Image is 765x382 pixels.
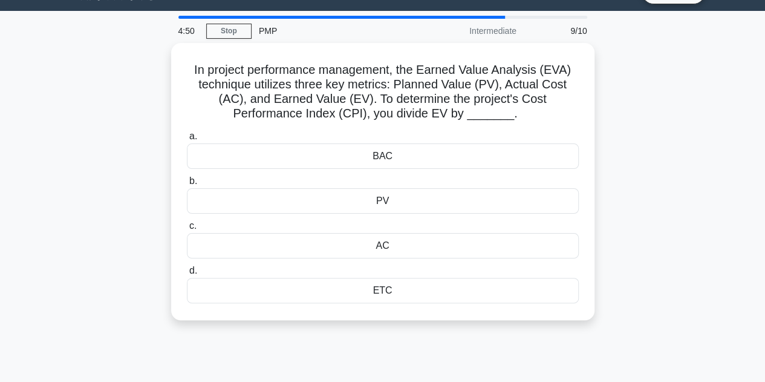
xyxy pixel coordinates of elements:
h5: In project performance management, the Earned Value Analysis (EVA) technique utilizes three key m... [186,62,580,122]
span: b. [189,176,197,186]
div: ETC [187,278,579,303]
div: PMP [252,19,418,43]
span: c. [189,220,197,231]
div: Intermediate [418,19,524,43]
span: d. [189,265,197,275]
div: PV [187,188,579,214]
div: AC [187,233,579,259]
div: 4:50 [171,19,206,43]
div: 9/10 [524,19,594,43]
a: Stop [206,24,252,39]
div: BAC [187,143,579,169]
span: a. [189,131,197,141]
